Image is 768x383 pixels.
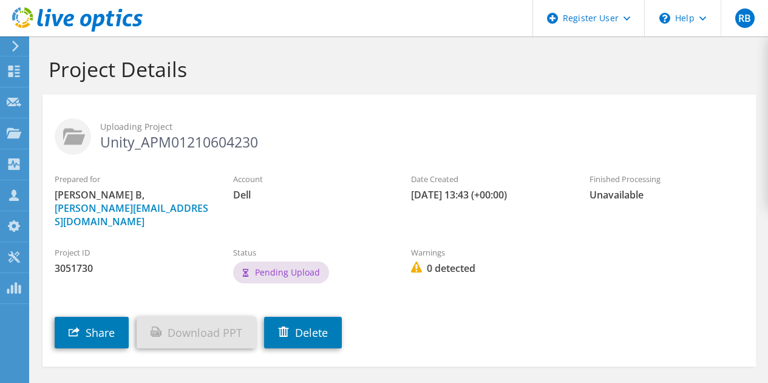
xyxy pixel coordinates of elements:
[411,246,565,259] label: Warnings
[137,317,256,348] a: Download PPT
[411,173,565,185] label: Date Created
[659,13,670,24] svg: \n
[49,56,744,82] h1: Project Details
[233,188,387,202] span: Dell
[590,188,744,202] span: Unavailable
[55,317,129,348] a: Share
[233,173,387,185] label: Account
[55,118,744,149] h2: Unity_APM01210604230
[55,173,209,185] label: Prepared for
[411,262,565,275] span: 0 detected
[590,173,744,185] label: Finished Processing
[55,246,209,259] label: Project ID
[55,202,208,228] a: [PERSON_NAME][EMAIL_ADDRESS][DOMAIN_NAME]
[100,120,744,134] span: Uploading Project
[264,317,342,348] a: Delete
[55,188,209,228] span: [PERSON_NAME] B,
[411,188,565,202] span: [DATE] 13:43 (+00:00)
[233,246,387,259] label: Status
[55,262,209,275] span: 3051730
[735,8,755,28] span: RB
[255,266,320,278] span: Pending Upload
